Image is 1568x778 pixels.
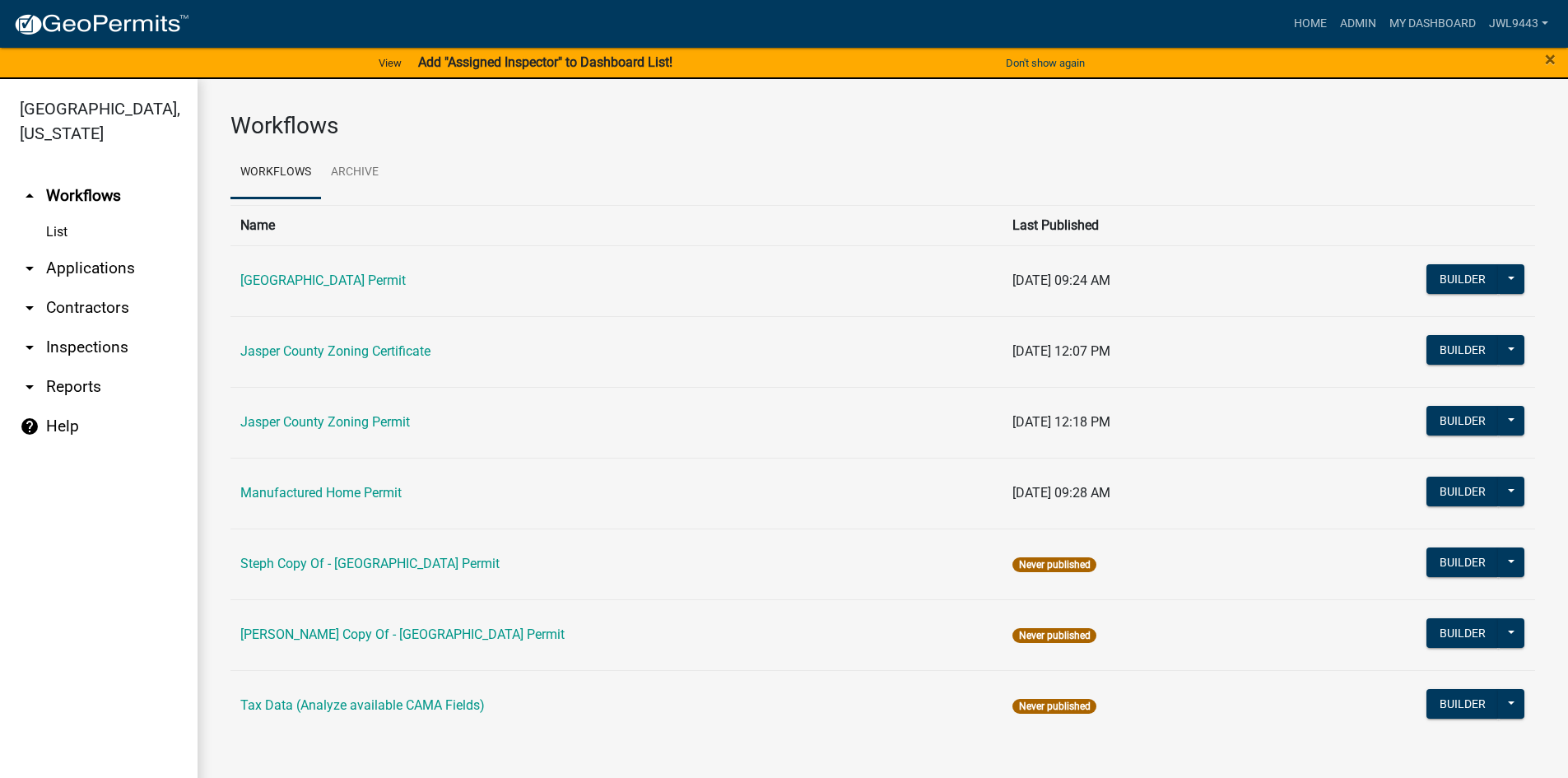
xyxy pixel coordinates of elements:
th: Name [230,205,1003,245]
a: Workflows [230,147,321,199]
span: Never published [1012,699,1096,714]
button: Builder [1426,335,1499,365]
a: [GEOGRAPHIC_DATA] Permit [240,273,406,288]
a: Steph Copy Of - [GEOGRAPHIC_DATA] Permit [240,556,500,571]
span: [DATE] 12:18 PM [1012,414,1110,430]
a: JWL9443 [1482,8,1555,40]
button: Builder [1426,618,1499,648]
th: Last Published [1003,205,1267,245]
button: Builder [1426,264,1499,294]
a: [PERSON_NAME] Copy Of - [GEOGRAPHIC_DATA] Permit [240,627,565,642]
i: arrow_drop_down [20,259,40,278]
span: Never published [1012,557,1096,572]
a: Jasper County Zoning Certificate [240,343,430,359]
span: × [1545,48,1556,71]
a: My Dashboard [1383,8,1482,40]
button: Builder [1426,406,1499,436]
i: arrow_drop_up [20,186,40,206]
span: [DATE] 09:24 AM [1012,273,1110,288]
a: View [372,49,408,77]
a: Archive [321,147,389,199]
button: Close [1545,49,1556,69]
a: Tax Data (Analyze available CAMA Fields) [240,697,485,713]
button: Builder [1426,547,1499,577]
span: [DATE] 09:28 AM [1012,485,1110,501]
button: Builder [1426,689,1499,719]
i: arrow_drop_down [20,377,40,397]
span: [DATE] 12:07 PM [1012,343,1110,359]
i: arrow_drop_down [20,298,40,318]
a: Jasper County Zoning Permit [240,414,410,430]
i: arrow_drop_down [20,338,40,357]
h3: Workflows [230,112,1535,140]
i: help [20,417,40,436]
a: Manufactured Home Permit [240,485,402,501]
span: Never published [1012,628,1096,643]
a: Home [1287,8,1333,40]
button: Don't show again [999,49,1091,77]
a: Admin [1333,8,1383,40]
button: Builder [1426,477,1499,506]
strong: Add "Assigned Inspector" to Dashboard List! [418,54,672,70]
